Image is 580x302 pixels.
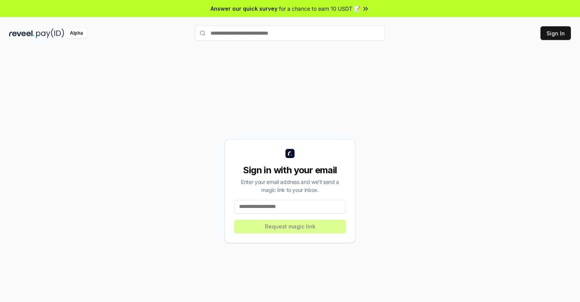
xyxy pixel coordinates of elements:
[211,5,277,13] span: Answer our quick survey
[66,29,87,38] div: Alpha
[234,178,346,194] div: Enter your email address and we’ll send a magic link to your inbox.
[540,26,571,40] button: Sign In
[234,164,346,176] div: Sign in with your email
[9,29,35,38] img: reveel_dark
[36,29,64,38] img: pay_id
[279,5,360,13] span: for a chance to earn 10 USDT 📝
[285,149,295,158] img: logo_small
